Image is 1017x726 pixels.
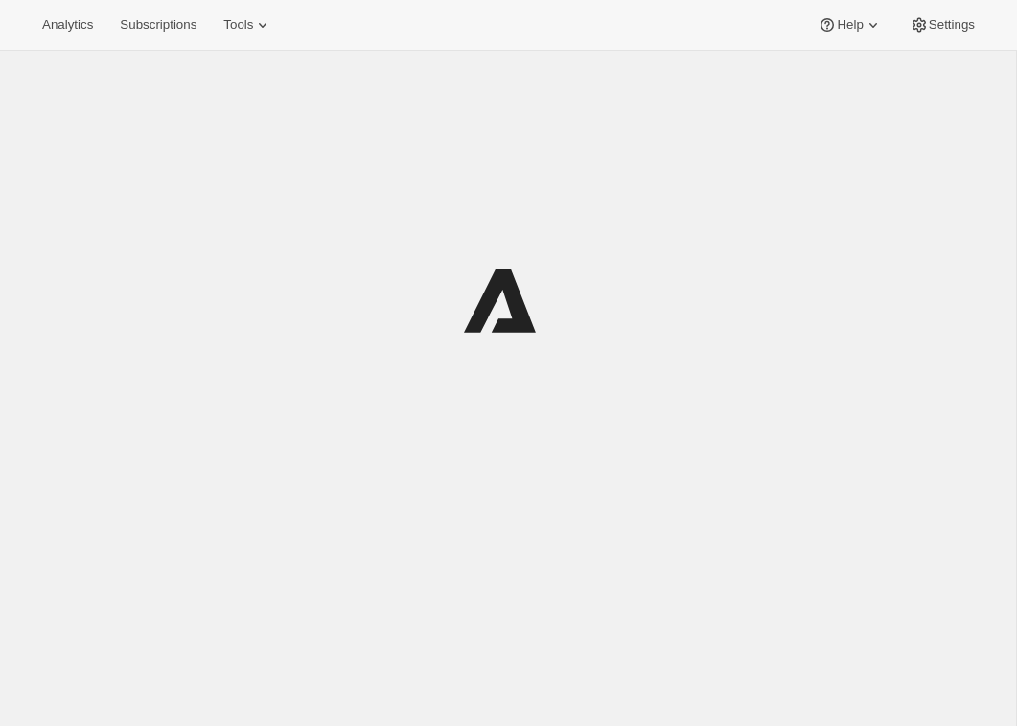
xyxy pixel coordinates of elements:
[898,12,986,38] button: Settings
[837,17,863,33] span: Help
[223,17,253,33] span: Tools
[806,12,893,38] button: Help
[108,12,208,38] button: Subscriptions
[212,12,284,38] button: Tools
[42,17,93,33] span: Analytics
[120,17,196,33] span: Subscriptions
[929,17,975,33] span: Settings
[31,12,104,38] button: Analytics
